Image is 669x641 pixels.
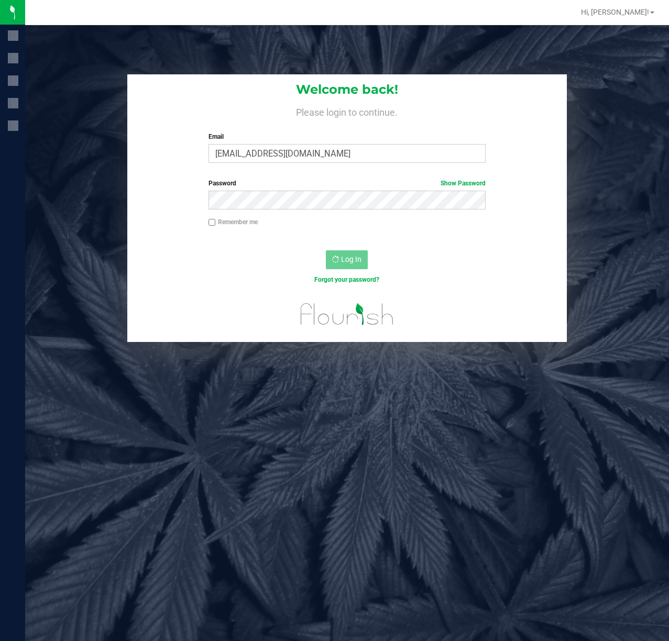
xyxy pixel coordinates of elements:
[341,255,361,263] span: Log In
[441,180,486,187] a: Show Password
[127,83,567,96] h1: Welcome back!
[209,132,486,141] label: Email
[314,276,379,283] a: Forgot your password?
[292,295,402,333] img: flourish_logo.svg
[209,217,258,227] label: Remember me
[581,8,649,16] span: Hi, [PERSON_NAME]!
[127,105,567,117] h4: Please login to continue.
[326,250,368,269] button: Log In
[209,180,236,187] span: Password
[209,219,216,226] input: Remember me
